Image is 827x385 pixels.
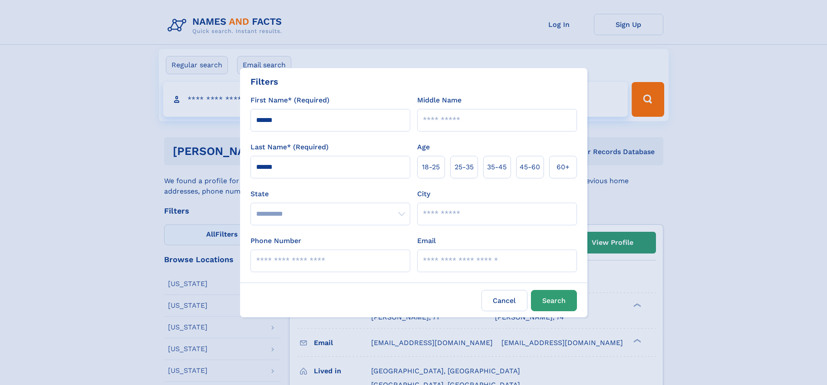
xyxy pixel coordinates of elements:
[250,189,410,199] label: State
[417,142,430,152] label: Age
[417,95,461,105] label: Middle Name
[250,142,329,152] label: Last Name* (Required)
[417,236,436,246] label: Email
[531,290,577,311] button: Search
[481,290,527,311] label: Cancel
[487,162,507,172] span: 35‑45
[557,162,570,172] span: 60+
[250,75,278,88] div: Filters
[250,95,329,105] label: First Name* (Required)
[250,236,301,246] label: Phone Number
[417,189,430,199] label: City
[422,162,440,172] span: 18‑25
[455,162,474,172] span: 25‑35
[520,162,540,172] span: 45‑60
